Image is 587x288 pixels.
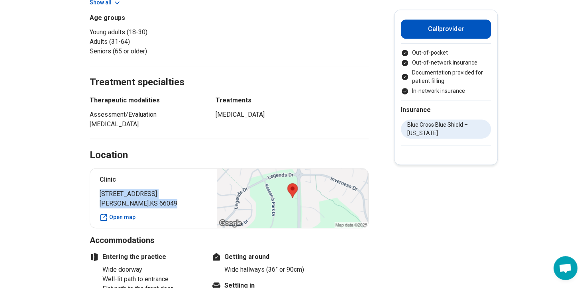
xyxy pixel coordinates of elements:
li: Adults (31-64) [90,37,226,47]
h2: Treatment specialties [90,57,369,89]
h3: Accommodations [90,235,369,246]
span: [STREET_ADDRESS] [100,189,208,199]
li: Blue Cross Blue Shield – [US_STATE] [401,120,491,139]
div: Open chat [554,256,577,280]
li: Wide hallways (36” or 90cm) [224,265,323,274]
li: Documentation provided for patient filling [401,69,491,85]
li: Assessment/Evaluation [90,110,201,120]
h2: Insurance [401,105,491,115]
h3: Treatments [216,96,369,105]
li: Out-of-network insurance [401,59,491,67]
h4: Getting around [212,252,323,262]
li: Seniors (65 or older) [90,47,226,56]
a: Open map [100,213,208,221]
h3: Therapeutic modalities [90,96,201,105]
li: Out-of-pocket [401,49,491,57]
li: In-network insurance [401,87,491,95]
ul: Payment options [401,49,491,95]
h4: Entering the practice [90,252,201,262]
h3: Age groups [90,13,226,23]
p: Clinic [100,175,208,184]
li: [MEDICAL_DATA] [90,120,201,129]
li: [MEDICAL_DATA] [216,110,369,120]
li: Young adults (18-30) [90,27,226,37]
h2: Location [90,149,128,162]
button: Callprovider [401,20,491,39]
li: Well-lit path to entrance [102,274,201,284]
li: Wide doorway [102,265,201,274]
span: [PERSON_NAME] , KS 66049 [100,199,208,208]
